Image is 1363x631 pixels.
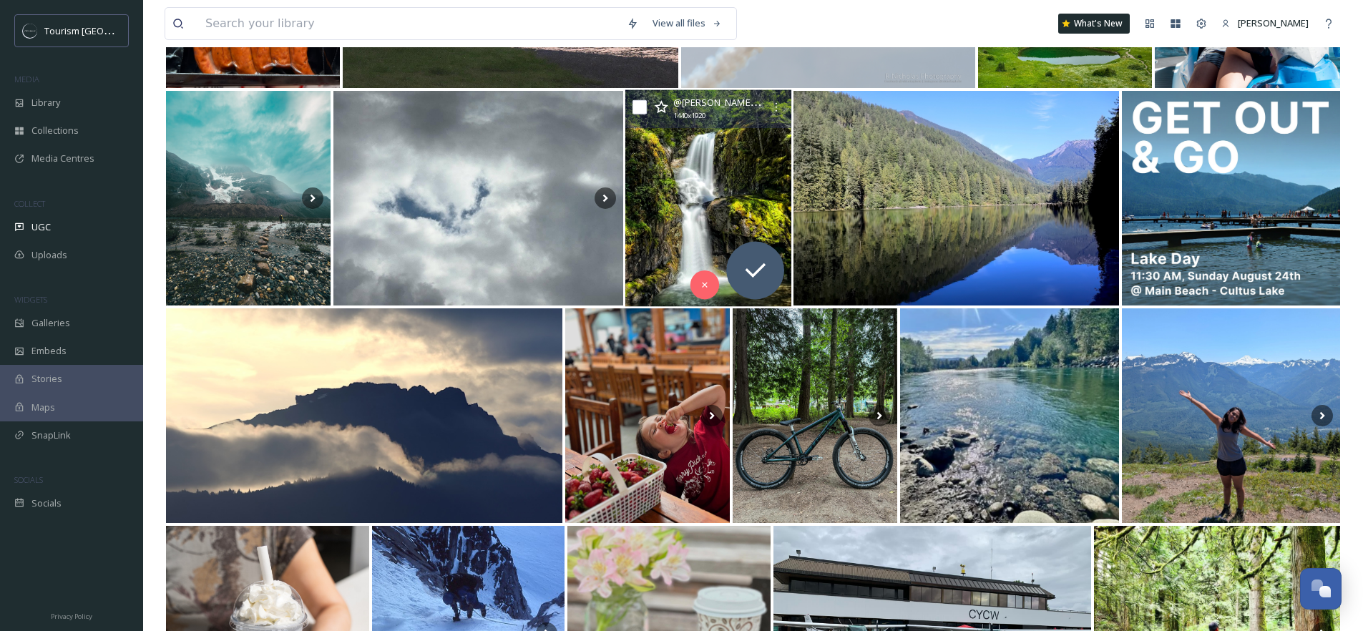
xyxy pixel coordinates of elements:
[333,91,623,305] img: Beautiful office views today. Amazing!! #aroundchilliwack #sharechilliwack #tourismchilliwack
[900,308,1118,523] img: #tamihimeadows, #chilliwack, #hikebc, #campbc, #fraservalley, #fishbc, #chilliwackriver, #Tourism...
[51,607,92,624] a: Privacy Policy
[31,316,70,330] span: Galleries
[645,9,729,37] a: View all files
[1122,91,1340,305] img: We're switching things up this week and taking a trip out of town! For this Sunday, we'll be head...
[31,497,62,510] span: Socials
[14,474,43,485] span: SOCIALS
[31,344,67,358] span: Embeds
[31,124,79,137] span: Collections
[1214,9,1316,37] a: [PERSON_NAME]
[625,90,791,307] img: 🌲Bosumarne Falls #chilliwack #sharechilliwack #tourismchilliwack #waterfallsfordays #waterfallsco...
[31,152,94,165] span: Media Centres
[14,198,45,209] span: COLLECT
[1122,308,1340,523] img: Building endurance, one hike at a time ❤️ #vancouverdiaries #summerhikes #79grind #elkmountain #c...
[1238,16,1309,29] span: [PERSON_NAME]
[198,8,620,39] input: Search your library
[1058,14,1130,34] a: What's New
[31,372,62,386] span: Stories
[44,24,172,37] span: Tourism [GEOGRAPHIC_DATA]
[14,74,39,84] span: MEDIA
[565,308,730,523] img: had the berry sweetest sunday at krauseberryfarms 🍓 filled our baskets in the u-pick fields and f...
[31,220,51,234] span: UGC
[31,96,60,109] span: Library
[793,91,1119,305] img: Reflections on Foley Lake, British Columbia 🇨🇦 #reflection #lake #mountains #calm #nature #backro...
[673,111,705,122] span: 1440 x 1920
[1300,568,1342,610] button: Open Chat
[673,95,770,109] span: @ [PERSON_NAME].81_
[23,24,37,38] img: OMNISEND%20Email%20Square%20Images%20.png
[166,91,331,305] img: Berg Lake trail is for the soul
[31,429,71,442] span: SnapLink
[14,294,47,305] span: WIDGETS
[31,248,67,262] span: Uploads
[166,308,562,523] img: Morning Mountain Mists - Chilliwack, British Columbia 🇨🇦 #sunrise #mountains #silhouette #mist #f...
[51,612,92,621] span: Privacy Policy
[733,308,897,523] img: Built to fly. Born to send. With many helping hands from the incredible team at veddermountainbik...
[31,401,55,414] span: Maps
